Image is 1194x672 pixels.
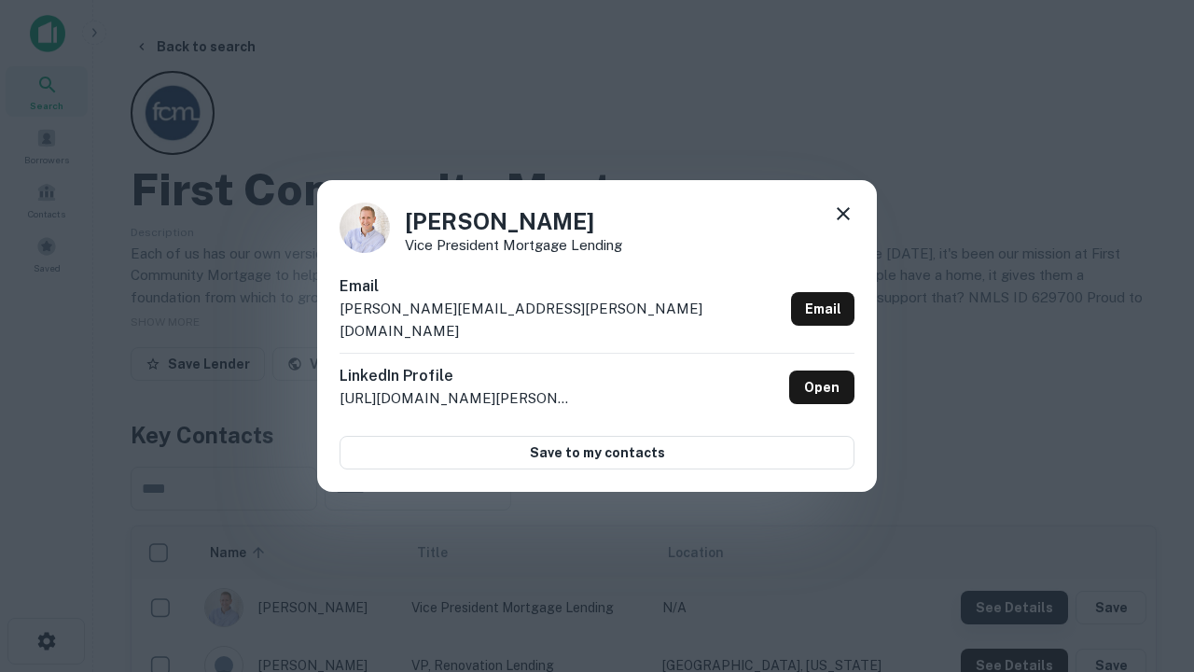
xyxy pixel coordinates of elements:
a: Email [791,292,854,326]
img: 1520878720083 [340,203,390,253]
h4: [PERSON_NAME] [405,204,622,238]
a: Open [789,371,854,404]
p: [PERSON_NAME][EMAIL_ADDRESS][PERSON_NAME][DOMAIN_NAME] [340,298,784,342]
p: Vice President Mortgage Lending [405,238,622,252]
h6: LinkedIn Profile [340,365,573,387]
p: [URL][DOMAIN_NAME][PERSON_NAME] [340,387,573,410]
iframe: Chat Widget [1101,523,1194,612]
h6: Email [340,275,784,298]
button: Save to my contacts [340,436,854,469]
